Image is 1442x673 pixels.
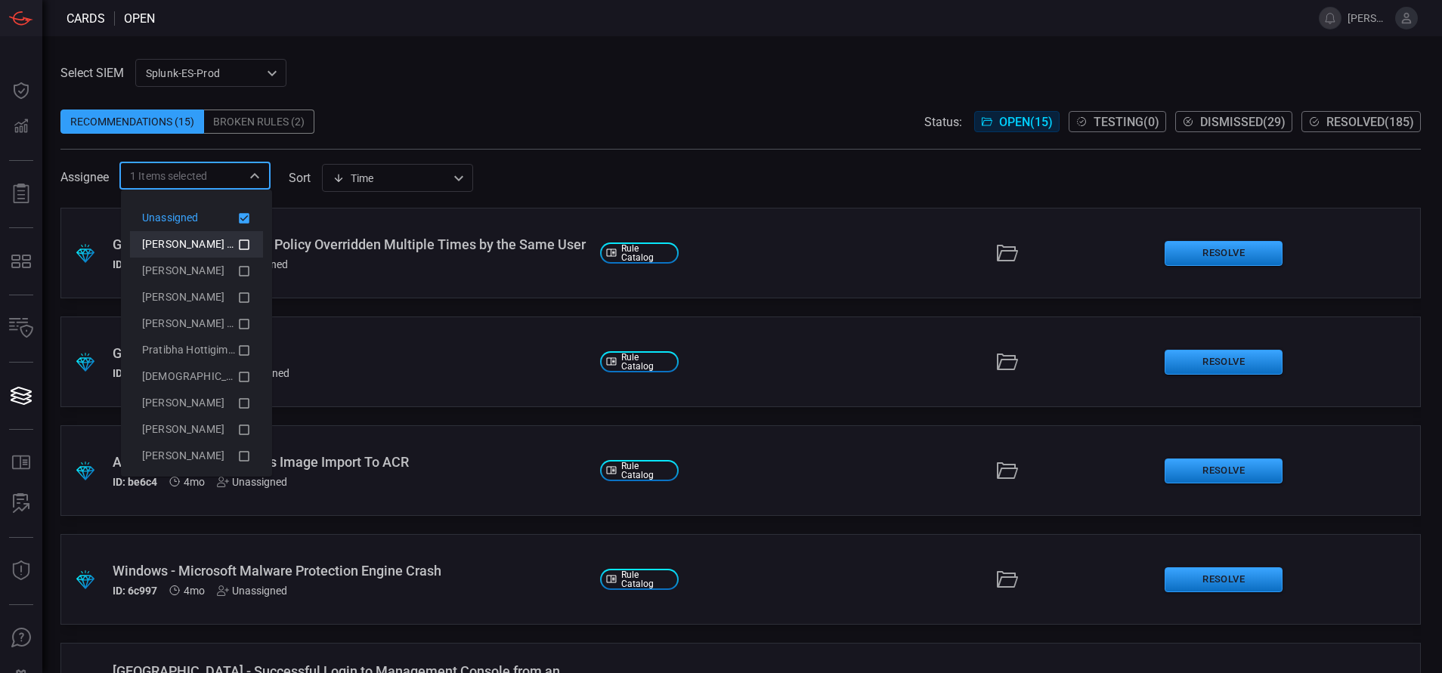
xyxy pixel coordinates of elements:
span: [PERSON_NAME].[PERSON_NAME] [1348,12,1389,24]
h5: ID: 60702 [113,258,158,270]
span: [PERSON_NAME] [142,449,224,462]
span: Rule Catalog [621,570,673,588]
button: Dashboard [3,73,39,109]
span: Unassigned [142,211,199,224]
h5: ID: be6c4 [113,476,157,488]
li: Mason Brand [130,310,263,337]
span: Pratibha Hottigimath [142,344,244,356]
div: Github - Branch Protection Policy Overridden Multiple Times by the Same User [113,236,588,252]
li: eric coffy [130,443,263,469]
li: Unassigned [130,205,263,231]
span: [PERSON_NAME] (Myself) [142,238,266,250]
div: Azure - Potential Malicious Image Import To ACR [113,454,588,470]
span: Jun 22, 2025 9:32 AM [184,476,205,488]
span: [PERSON_NAME] [142,291,224,303]
button: Open(15) [974,111,1060,132]
button: Resolve [1165,350,1283,375]
button: Resolve [1165,567,1283,592]
button: MITRE - Detection Posture [3,243,39,279]
span: Open ( 15 ) [999,115,1053,129]
button: Detections [3,109,39,145]
span: open [124,11,155,26]
h5: ID: [DATE] [113,367,159,379]
button: Rule Catalog [3,445,39,481]
button: Threat Intelligence [3,553,39,589]
span: [PERSON_NAME] [142,423,224,435]
p: Splunk-ES-Prod [146,66,262,81]
label: sort [289,171,311,185]
span: Jun 15, 2025 9:30 AM [184,585,205,597]
h5: ID: 6c997 [113,585,157,597]
button: Ask Us A Question [3,620,39,656]
span: Status: [924,115,962,129]
li: Derrick Ferrier [130,284,263,310]
span: [DEMOGRAPHIC_DATA][PERSON_NAME] [142,370,337,382]
button: Inventory [3,310,39,347]
li: Vedang Ranmale [130,363,263,390]
span: Rule Catalog [621,244,673,262]
button: Dismissed(29) [1175,111,1292,132]
div: Windows - Microsoft Malware Protection Engine Crash [113,563,588,579]
label: Select SIEM [60,66,124,80]
div: Unassigned [217,476,287,488]
button: Testing(0) [1069,111,1166,132]
span: [PERSON_NAME] [142,397,224,409]
li: drew garthe [130,416,263,443]
span: Rule Catalog [621,462,673,480]
span: Resolved ( 185 ) [1326,115,1414,129]
span: 1 Items selected [130,168,207,184]
li: Aravind Chinthala (Myself) [130,231,263,258]
button: Resolve [1165,458,1283,483]
span: Rule Catalog [621,353,673,371]
span: Cards [67,11,105,26]
span: Testing ( 0 ) [1094,115,1159,129]
span: Assignee [60,170,109,184]
li: bob blake [130,390,263,416]
li: Andrew Ghobrial [130,258,263,284]
span: [PERSON_NAME] Brand [142,317,256,329]
button: ALERT ANALYSIS [3,486,39,522]
div: Broken Rules (2) [204,110,314,134]
div: Time [333,171,449,186]
button: Close [244,165,265,187]
div: Github - Logs Exported [113,345,588,361]
button: Resolve [1165,241,1283,266]
button: Cards [3,378,39,414]
div: Unassigned [217,585,287,597]
li: Pratibha Hottigimath [130,337,263,363]
button: Reports [3,176,39,212]
button: Resolved(185) [1301,111,1421,132]
span: [PERSON_NAME] [142,264,224,276]
div: Recommendations (15) [60,110,204,134]
span: Dismissed ( 29 ) [1200,115,1286,129]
